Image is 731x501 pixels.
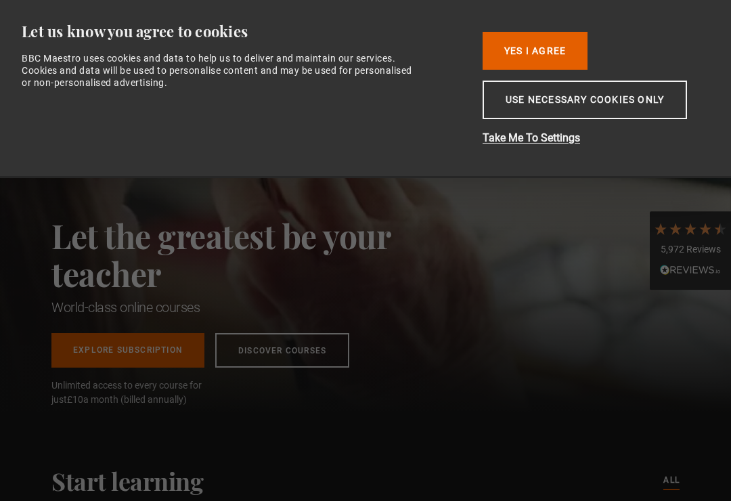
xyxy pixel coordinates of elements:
[51,217,451,292] h2: Let the greatest be your teacher
[22,22,462,41] div: Let us know you agree to cookies
[22,52,418,89] div: BBC Maestro uses cookies and data to help us to deliver and maintain our services. Cookies and da...
[660,265,721,274] img: REVIEWS.io
[51,298,451,317] h1: World-class online courses
[67,394,83,405] span: £10
[653,243,728,257] div: 5,972 Reviews
[653,263,728,280] div: Read All Reviews
[51,378,234,407] span: Unlimited access to every course for just a month (billed annually)
[483,32,588,70] button: Yes I Agree
[483,81,687,119] button: Use necessary cookies only
[215,333,349,368] a: Discover Courses
[650,211,731,290] div: 5,972 ReviewsRead All Reviews
[51,333,204,368] a: Explore Subscription
[653,221,728,236] div: 4.7 Stars
[483,130,699,146] button: Take Me To Settings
